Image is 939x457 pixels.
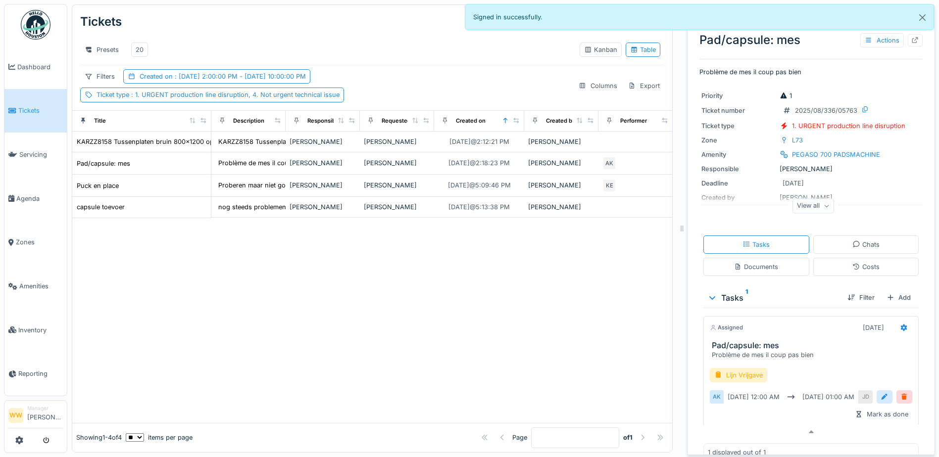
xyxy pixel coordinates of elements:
[456,117,486,125] div: Created on
[701,91,776,100] div: Priority
[19,281,63,291] span: Amenities
[710,368,767,382] div: Lijn Vrijgave
[701,106,776,115] div: Ticket number
[724,390,859,404] div: [DATE] 12:00 AM [DATE] 01:00 AM
[783,179,804,188] div: [DATE]
[623,433,633,442] strong: of 1
[792,199,834,213] div: View all
[218,158,320,168] div: Problème de mes il coup pas bien
[792,136,803,145] div: L73
[290,202,356,212] div: [PERSON_NAME]
[699,67,923,77] p: Problème de mes il coup pas bien
[290,137,356,146] div: [PERSON_NAME]
[4,89,67,133] a: Tickets
[8,408,23,423] li: WW
[364,202,430,212] div: [PERSON_NAME]
[449,137,509,146] div: [DATE] @ 2:12:21 PM
[911,4,934,31] button: Close
[19,150,63,159] span: Servicing
[701,179,776,188] div: Deadline
[851,408,912,421] div: Mark as done
[859,390,873,404] div: JD
[792,121,905,131] div: 1. URGENT production line disruption
[795,106,857,115] div: 2025/08/336/05763
[528,202,594,212] div: [PERSON_NAME]
[8,405,63,428] a: WW Manager[PERSON_NAME]
[852,240,880,249] div: Chats
[734,262,778,272] div: Documents
[584,45,617,54] div: Kanban
[701,121,776,131] div: Ticket type
[218,137,382,146] div: KARZZ8158 Tussenplaten bruin 800x1200. De robot...
[307,117,341,125] div: Responsible
[602,179,616,192] div: KE
[712,350,914,360] div: Problème de mes il coup pas bien
[218,181,335,190] div: Proberen maar niet goed pick en place
[4,308,67,352] a: Inventory
[94,117,106,125] div: Title
[173,73,306,80] span: : [DATE] 2:00:00 PM - [DATE] 10:00:00 PM
[574,79,622,93] div: Columns
[77,158,130,168] div: Pad/capsule: mes
[624,79,664,93] div: Export
[448,181,511,190] div: [DATE] @ 5:09:46 PM
[465,4,935,30] div: Signed in successfully.
[77,202,125,212] div: capsule toevoer
[129,91,340,98] span: : 1. URGENT production line disruption, 4. Not urgent technical issue
[136,45,144,54] div: 20
[233,117,264,125] div: Description
[630,45,656,54] div: Table
[546,117,576,125] div: Created by
[18,106,63,115] span: Tickets
[18,369,63,378] span: Reporting
[77,181,119,190] div: Puck en place
[364,158,430,168] div: [PERSON_NAME]
[528,181,594,190] div: [PERSON_NAME]
[18,325,63,335] span: Inventory
[742,240,770,249] div: Tasks
[4,221,67,265] a: Zones
[77,137,254,146] div: KARZZ8158 Tussenplaten bruin 800x1200 op robot's Hal 1
[620,117,647,125] div: Performer
[80,9,122,35] div: Tickets
[140,72,306,81] div: Created on
[745,292,748,304] sup: 1
[708,448,766,457] div: 1 displayed out of 1
[701,164,921,174] div: [PERSON_NAME]
[712,341,914,350] h3: Pad/capsule: mes
[17,62,63,72] span: Dashboard
[290,181,356,190] div: [PERSON_NAME]
[699,31,923,49] div: Pad/capsule: mes
[710,390,724,404] div: AK
[364,181,430,190] div: [PERSON_NAME]
[364,137,430,146] div: [PERSON_NAME]
[860,33,904,47] div: Actions
[448,158,510,168] div: [DATE] @ 2:18:23 PM
[4,45,67,89] a: Dashboard
[4,264,67,308] a: Amenities
[843,291,879,304] div: Filter
[528,137,594,146] div: [PERSON_NAME]
[80,69,119,84] div: Filters
[4,177,67,221] a: Agenda
[863,323,884,332] div: [DATE]
[780,91,792,100] div: 1
[883,291,915,304] div: Add
[528,158,594,168] div: [PERSON_NAME]
[80,43,123,57] div: Presets
[27,405,63,426] li: [PERSON_NAME]
[701,164,776,174] div: Responsible
[852,262,880,272] div: Costs
[382,117,419,125] div: Requested by
[16,194,63,203] span: Agenda
[602,156,616,170] div: AK
[792,150,880,159] div: PEGASO 700 PADSMACHINE
[27,405,63,412] div: Manager
[16,237,63,247] span: Zones
[290,158,356,168] div: [PERSON_NAME]
[97,90,340,99] div: Ticket type
[710,323,743,332] div: Assigned
[512,433,527,442] div: Page
[448,202,510,212] div: [DATE] @ 5:13:38 PM
[4,352,67,396] a: Reporting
